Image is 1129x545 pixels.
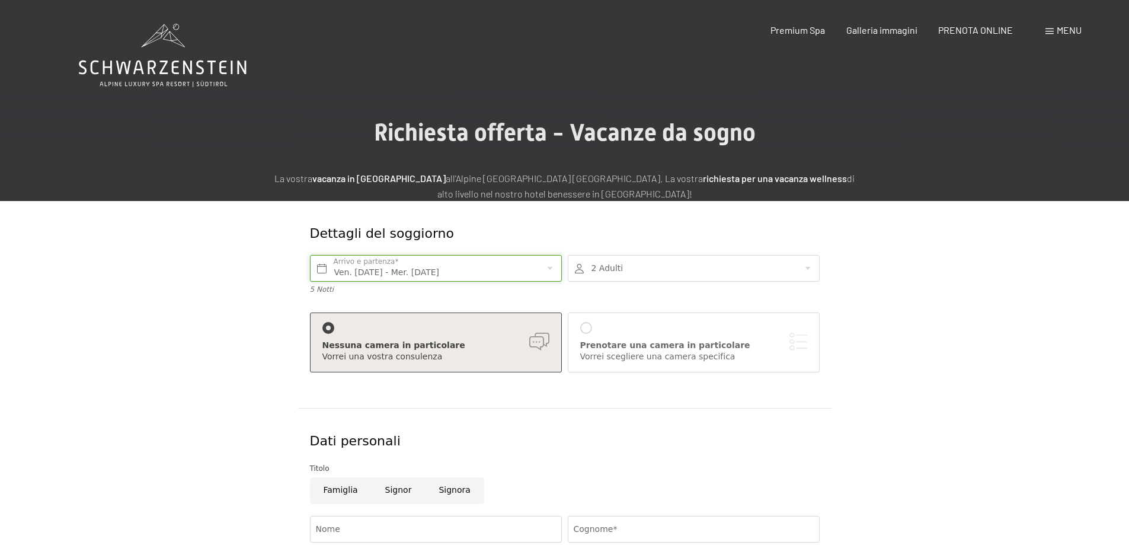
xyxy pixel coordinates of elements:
p: La vostra all'Alpine [GEOGRAPHIC_DATA] [GEOGRAPHIC_DATA]. La vostra di alto livello nel nostro ho... [268,171,861,201]
strong: vacanza in [GEOGRAPHIC_DATA] [312,173,446,184]
div: Dati personali [310,432,820,451]
div: 5 Notti [310,285,562,295]
a: Premium Spa [770,24,825,36]
div: Vorrei una vostra consulenza [322,351,549,363]
div: Titolo [310,463,820,474]
div: Dettagli del soggiorno [310,225,734,243]
strong: richiesta per una vacanza wellness [703,173,847,184]
div: Prenotare una camera in particolare [580,340,807,352]
a: Galleria immagini [846,24,917,36]
div: Vorrei scegliere una camera specifica [580,351,807,363]
a: PRENOTA ONLINE [938,24,1013,36]
span: Richiesta offerta - Vacanze da sogno [374,119,756,146]
div: Nessuna camera in particolare [322,340,549,352]
span: Menu [1057,24,1082,36]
